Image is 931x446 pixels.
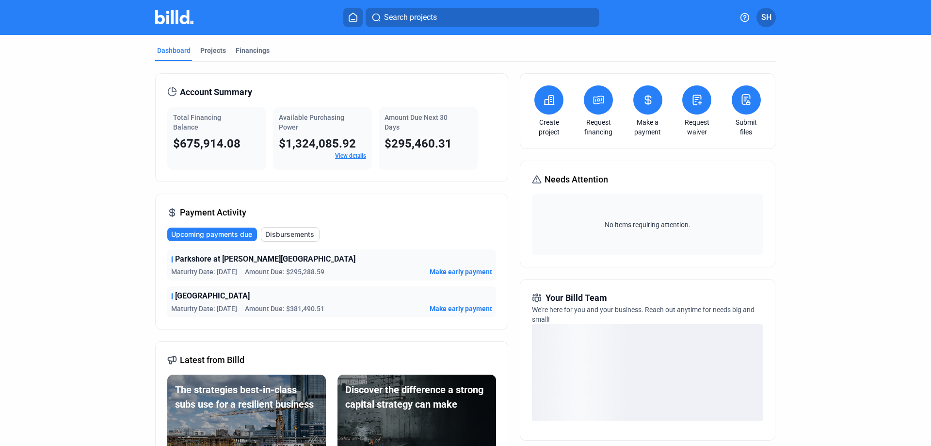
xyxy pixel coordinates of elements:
[155,10,193,24] img: Billd Company Logo
[171,304,237,314] span: Maturity Date: [DATE]
[680,117,714,137] a: Request waiver
[546,291,607,305] span: Your Billd Team
[261,227,320,242] button: Disbursements
[430,304,492,314] button: Make early payment
[171,267,237,277] span: Maturity Date: [DATE]
[173,114,221,131] span: Total Financing Balance
[631,117,665,137] a: Make a payment
[729,117,763,137] a: Submit files
[384,12,437,23] span: Search projects
[279,137,356,150] span: $1,324,085.92
[545,173,608,186] span: Needs Attention
[245,267,324,277] span: Amount Due: $295,288.59
[175,253,355,265] span: Parkshore at [PERSON_NAME][GEOGRAPHIC_DATA]
[200,46,226,55] div: Projects
[532,306,754,323] span: We're here for you and your business. Reach out anytime for needs big and small!
[756,8,776,27] button: SH
[532,117,566,137] a: Create project
[335,152,366,159] a: View details
[245,304,324,314] span: Amount Due: $381,490.51
[167,228,257,241] button: Upcoming payments due
[175,290,250,302] span: [GEOGRAPHIC_DATA]
[536,220,759,230] span: No items requiring attention.
[761,12,771,23] span: SH
[180,85,252,99] span: Account Summary
[366,8,599,27] button: Search projects
[581,117,615,137] a: Request financing
[180,206,246,219] span: Payment Activity
[430,267,492,277] button: Make early payment
[385,137,452,150] span: $295,460.31
[385,114,448,131] span: Amount Due Next 30 Days
[175,382,318,412] div: The strategies best-in-class subs use for a resilient business
[236,46,270,55] div: Financings
[180,353,244,367] span: Latest from Billd
[279,114,344,131] span: Available Purchasing Power
[265,230,314,239] span: Disbursements
[171,230,252,239] span: Upcoming payments due
[173,137,241,150] span: $675,914.08
[345,382,488,412] div: Discover the difference a strong capital strategy can make
[157,46,191,55] div: Dashboard
[532,324,763,421] div: loading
